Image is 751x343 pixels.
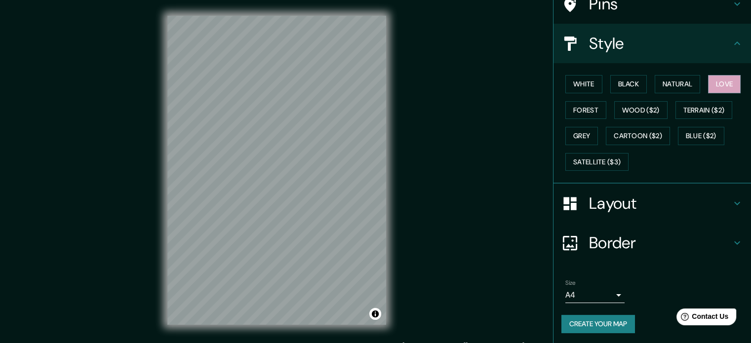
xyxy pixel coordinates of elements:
button: Cartoon ($2) [606,127,670,145]
h4: Border [589,233,731,253]
button: Natural [655,75,700,93]
button: Blue ($2) [678,127,724,145]
button: Grey [565,127,598,145]
button: Love [708,75,741,93]
div: Border [553,223,751,263]
button: Terrain ($2) [675,101,733,119]
div: Style [553,24,751,63]
iframe: Help widget launcher [663,305,740,332]
button: Black [610,75,647,93]
label: Size [565,279,576,287]
button: Forest [565,101,606,119]
button: Wood ($2) [614,101,668,119]
button: Create your map [561,315,635,333]
h4: Style [589,34,731,53]
div: A4 [565,287,625,303]
button: Toggle attribution [369,308,381,320]
canvas: Map [167,16,386,325]
button: Satellite ($3) [565,153,629,171]
div: Layout [553,184,751,223]
button: White [565,75,602,93]
h4: Layout [589,193,731,213]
